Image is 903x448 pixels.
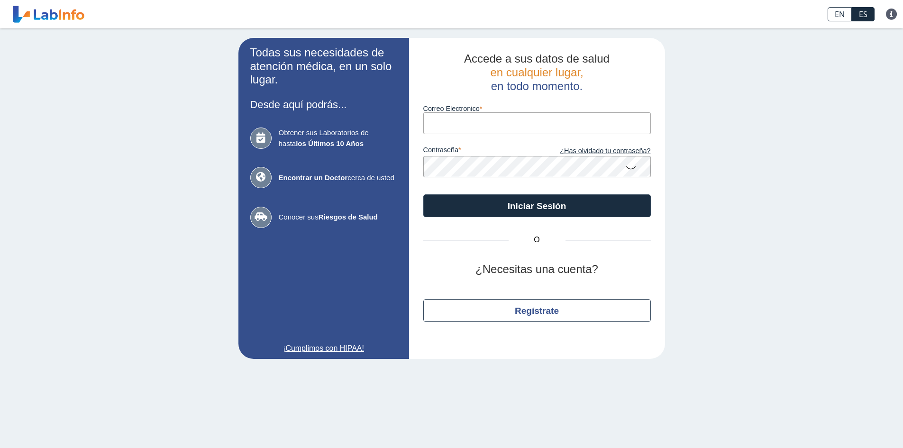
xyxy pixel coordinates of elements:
[250,99,397,110] h3: Desde aquí podrás...
[423,263,651,276] h2: ¿Necesitas una cuenta?
[852,7,875,21] a: ES
[828,7,852,21] a: EN
[491,80,583,92] span: en todo momento.
[423,146,537,156] label: contraseña
[279,212,397,223] span: Conocer sus
[464,52,610,65] span: Accede a sus datos de salud
[509,234,566,246] span: O
[423,299,651,322] button: Regístrate
[319,213,378,221] b: Riesgos de Salud
[279,173,397,183] span: cerca de usted
[423,194,651,217] button: Iniciar Sesión
[296,139,364,147] b: los Últimos 10 Años
[279,174,348,182] b: Encontrar un Doctor
[819,411,893,438] iframe: Help widget launcher
[490,66,583,79] span: en cualquier lugar,
[423,105,651,112] label: Correo Electronico
[537,146,651,156] a: ¿Has olvidado tu contraseña?
[250,343,397,354] a: ¡Cumplimos con HIPAA!
[250,46,397,87] h2: Todas sus necesidades de atención médica, en un solo lugar.
[279,128,397,149] span: Obtener sus Laboratorios de hasta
